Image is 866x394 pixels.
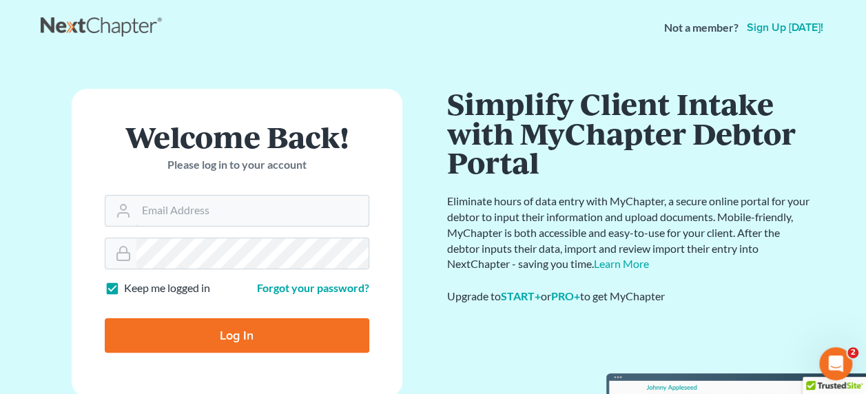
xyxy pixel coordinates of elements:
[447,89,812,177] h1: Simplify Client Intake with MyChapter Debtor Portal
[105,122,369,152] h1: Welcome Back!
[447,289,812,304] div: Upgrade to or to get MyChapter
[501,289,541,302] a: START+
[744,22,826,33] a: Sign up [DATE]!
[664,20,739,36] strong: Not a member?
[105,157,369,173] p: Please log in to your account
[124,280,210,296] label: Keep me logged in
[594,257,649,270] a: Learn More
[447,194,812,272] p: Eliminate hours of data entry with MyChapter, a secure online portal for your debtor to input the...
[551,289,580,302] a: PRO+
[819,347,852,380] iframe: Intercom live chat
[847,347,858,358] span: 2
[105,318,369,353] input: Log In
[136,196,369,226] input: Email Address
[257,281,369,294] a: Forgot your password?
